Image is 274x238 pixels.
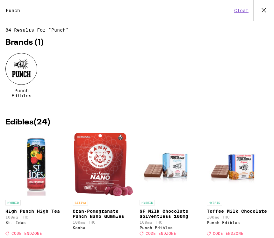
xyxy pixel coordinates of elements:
h2: Brands ( 1 ) [5,39,269,47]
p: SF Milk Chocolate Solventless 100mg [140,209,202,219]
img: St. Ides - High Punch High Tea [5,133,68,197]
span: CODE ENDZONE [146,231,176,235]
input: Search for products & categories [5,8,232,13]
p: 100mg THC [140,220,202,224]
div: Punch Edibles [207,220,269,225]
p: HYBRID [5,200,21,205]
div: St. Ides [5,220,68,225]
p: 100mg THC [207,215,269,219]
p: 100mg THC [5,215,68,219]
span: 84 results for "Punch" [5,27,269,33]
span: Hi. Need any help? [4,4,46,10]
p: 100mg THC [73,220,135,224]
div: Kanha [73,226,135,230]
h2: Edibles ( 24 ) [5,119,269,126]
div: Punch Edibles [140,226,202,230]
span: CODE ENDZONE [11,231,42,235]
img: Kanha - Cran-Pomegranate Punch Nano Gummies [74,133,133,197]
img: Punch Edibles - Toffee Milk Chocolate [207,133,269,197]
p: Cran-Pomegranate Punch Nano Gummies [73,209,135,219]
span: Punch Edibles [5,88,37,98]
p: HYBRID [140,200,155,205]
button: Clear [232,8,250,13]
p: Toffee Milk Chocolate [207,209,269,214]
p: SATIVA [73,200,88,205]
img: Punch Edibles - SF Milk Chocolate Solventless 100mg [140,133,202,197]
p: High Punch High Tea [5,209,68,214]
p: HYBRID [207,200,222,205]
span: CODE ENDZONE [213,231,243,235]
